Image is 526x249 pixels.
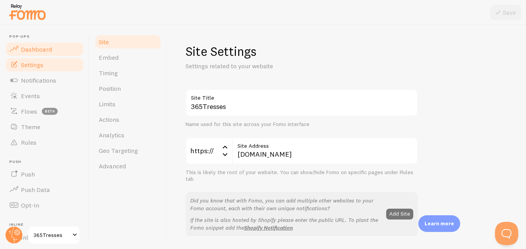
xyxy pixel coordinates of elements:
[9,34,84,39] span: Pop-ups
[495,222,518,245] iframe: Help Scout Beacon - Open
[9,159,84,164] span: Push
[5,197,84,213] a: Opt-In
[99,162,126,170] span: Advanced
[94,158,162,174] a: Advanced
[186,137,232,164] div: https://
[94,143,162,158] a: Geo Targeting
[99,38,109,46] span: Site
[5,182,84,197] a: Push Data
[9,222,84,227] span: Inline
[21,45,52,53] span: Dashboard
[5,41,84,57] a: Dashboard
[94,34,162,50] a: Site
[33,230,70,240] span: 365Tresses
[21,92,40,100] span: Events
[21,186,50,194] span: Push Data
[94,112,162,127] a: Actions
[5,104,84,119] a: Flows beta
[42,108,58,115] span: beta
[5,166,84,182] a: Push
[244,224,293,231] a: Shopify Notification
[186,43,418,59] h1: Site Settings
[5,119,84,135] a: Theme
[21,76,56,84] span: Notifications
[94,127,162,143] a: Analytics
[99,100,115,108] span: Limits
[232,137,418,150] label: Site Address
[5,135,84,150] a: Rules
[186,62,371,71] p: Settings related to your website
[186,89,418,102] label: Site Title
[425,220,454,227] p: Learn more
[190,197,382,212] p: Did you know that with Fomo, you can add multiple other websites to your Fomo account, each with ...
[5,88,84,104] a: Events
[99,54,119,61] span: Embed
[94,50,162,65] a: Embed
[99,85,121,92] span: Position
[21,170,35,178] span: Push
[386,209,413,220] button: Add Site
[99,69,118,77] span: Timing
[5,73,84,88] a: Notifications
[94,65,162,81] a: Timing
[99,147,138,154] span: Geo Targeting
[21,61,43,69] span: Settings
[8,2,47,22] img: fomo-relay-logo-orange.svg
[232,137,418,164] input: myhonestcompany.com
[418,215,460,232] div: Learn more
[190,216,382,232] p: If the site is also hosted by Shopify please enter the public URL. To plant the Fomo snippet add the
[186,169,418,183] div: This is likely the root of your website. You can show/hide Fomo on specific pages under Rules tab
[21,138,36,146] span: Rules
[21,107,37,115] span: Flows
[21,123,40,131] span: Theme
[5,57,84,73] a: Settings
[94,96,162,112] a: Limits
[186,121,418,128] div: Name used for this site across your Fomo interface
[99,131,124,139] span: Analytics
[94,81,162,96] a: Position
[21,201,39,209] span: Opt-In
[28,226,80,244] a: 365Tresses
[99,116,119,123] span: Actions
